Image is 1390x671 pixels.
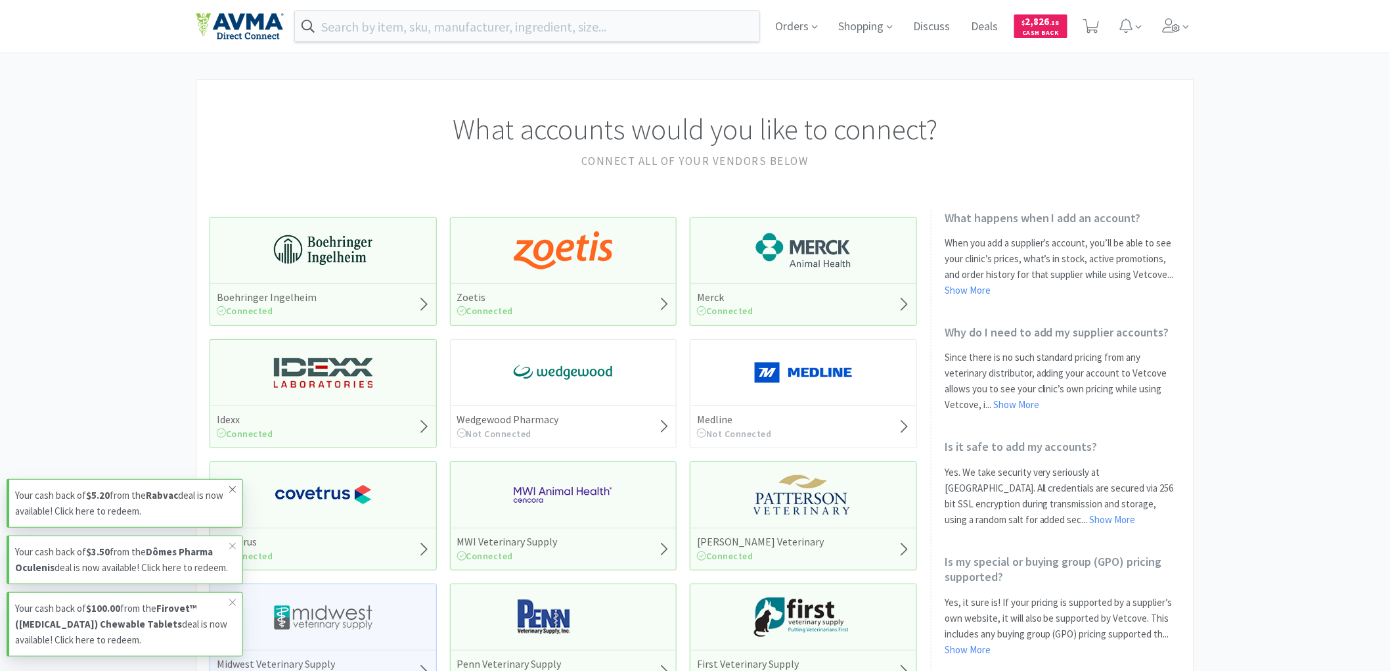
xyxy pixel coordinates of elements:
p: Your cash back of from the deal is now available! Click here to redeem. [15,544,229,576]
h5: Medline [697,413,772,427]
span: Connected [697,550,753,562]
h2: What happens when I add an account? [945,210,1180,225]
a: Show More [945,643,991,656]
span: . 18 [1050,18,1060,27]
h5: Penn Veterinary Supply [457,657,562,671]
h2: Is my special or buying group (GPO) pricing supported? [945,554,1180,585]
span: 2,826 [1022,15,1060,28]
h5: MWI Veterinary Supply [457,535,558,549]
h1: What accounts would you like to connect? [210,106,1180,152]
img: 77fca1acd8b6420a9015268ca798ef17_1.png [274,475,372,515]
img: 4dd14cff54a648ac9e977f0c5da9bc2e_5.png [274,597,372,637]
h2: Connect all of your vendors below [210,152,1180,170]
h2: Is it safe to add my accounts? [945,439,1180,454]
p: When you add a supplier’s account, you’ll be able to see your clinic’s prices, what’s in stock, a... [945,235,1180,298]
p: Since there is no such standard pricing from any veterinary distributor, adding your account to V... [945,350,1180,413]
span: Connected [697,305,753,317]
span: Not Connected [457,428,532,440]
img: a646391c64b94eb2892348a965bf03f3_134.png [754,353,853,392]
a: Show More [945,284,991,296]
input: Search by item, sku, manufacturer, ingredient, size... [295,11,759,41]
span: Connected [217,428,273,440]
img: a673e5ab4e5e497494167fe422e9a3ab.png [514,231,612,270]
img: 730db3968b864e76bcafd0174db25112_22.png [274,231,372,270]
span: $ [1022,18,1025,27]
strong: $100.00 [86,602,120,614]
p: Yes. We take security very seriously at [GEOGRAPHIC_DATA]. All credentials are secured via 256 bi... [945,465,1180,528]
span: Connected [457,305,514,317]
h5: First Veterinary Supply [697,657,799,671]
a: $2,826.18Cash Back [1014,9,1067,44]
img: 67d67680309e4a0bb49a5ff0391dcc42_6.png [754,597,853,637]
span: Connected [217,550,273,562]
strong: $5.20 [86,489,110,501]
img: f6b2451649754179b5b4e0c70c3f7cb0_2.png [514,475,612,515]
a: Deals [966,21,1004,33]
a: Show More [993,398,1039,411]
h5: Wedgewood Pharmacy [457,413,559,427]
h5: Boehringer Ingelheim [217,290,317,304]
img: 6d7abf38e3b8462597f4a2f88dede81e_176.png [754,231,853,270]
img: e40baf8987b14801afb1611fffac9ca4_8.png [514,353,612,392]
h5: Zoetis [457,290,514,304]
p: Yes, it sure is! If your pricing is supported by a supplier’s own website, it will also be suppor... [945,595,1180,658]
img: e1133ece90fa4a959c5ae41b0808c578_9.png [514,597,612,637]
h5: Idexx [217,413,273,427]
h5: [PERSON_NAME] Veterinary [697,535,824,549]
span: Connected [217,305,273,317]
img: e4e33dab9f054f5782a47901c742baa9_102.png [196,12,284,40]
span: Not Connected [697,428,772,440]
h5: Merck [697,290,753,304]
p: Your cash back of from the deal is now available! Click here to redeem. [15,601,229,648]
h5: Midwest Veterinary Supply [217,657,370,671]
strong: Rabvac [146,489,178,501]
img: f5e969b455434c6296c6d81ef179fa71_3.png [754,475,853,515]
span: Cash Back [1022,30,1060,38]
p: Your cash back of from the deal is now available! Click here to redeem. [15,488,229,519]
a: Show More [1090,513,1136,526]
h5: Covetrus [217,535,273,549]
h2: Why do I need to add my supplier accounts? [945,325,1180,340]
img: 13250b0087d44d67bb1668360c5632f9_13.png [274,353,372,392]
a: Discuss [908,21,956,33]
span: Connected [457,550,514,562]
strong: $3.50 [86,545,110,558]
